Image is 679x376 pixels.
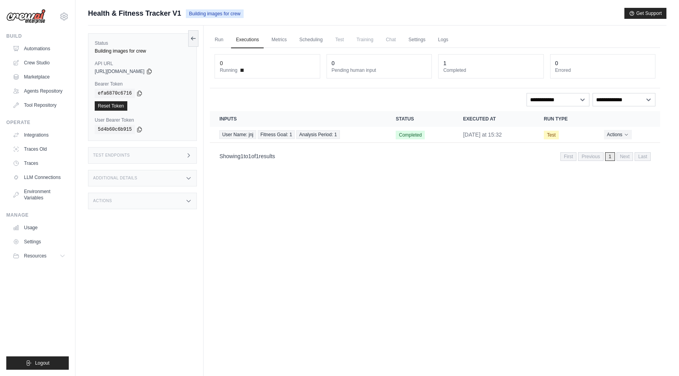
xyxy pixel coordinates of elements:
[24,253,46,259] span: Resources
[433,32,453,48] a: Logs
[555,67,650,73] dt: Errored
[624,8,666,19] button: Get Support
[9,57,69,69] a: Crew Studio
[9,221,69,234] a: Usage
[295,32,327,48] a: Scheduling
[560,152,576,161] span: First
[240,153,244,159] span: 1
[635,152,651,161] span: Last
[210,32,228,48] a: Run
[9,235,69,248] a: Settings
[534,111,594,127] th: Run Type
[330,32,349,47] span: Test
[231,32,264,48] a: Executions
[95,125,135,134] code: 5d4b60c6b915
[95,81,190,87] label: Bearer Token
[258,130,295,139] span: Fitness Goal: 1
[93,153,130,158] h3: Test Endpoints
[578,152,604,161] span: Previous
[9,157,69,170] a: Traces
[6,9,46,24] img: Logo
[95,40,190,46] label: Status
[256,153,259,159] span: 1
[219,152,275,160] p: Showing to of results
[88,8,181,19] span: Health & Fitness Tracker V1
[9,143,69,155] a: Traces Old
[9,129,69,141] a: Integrations
[560,152,651,161] nav: Pagination
[95,60,190,67] label: API URL
[381,32,400,47] span: Chat is not available until the deployment is complete
[640,338,679,376] iframe: Chat Widget
[396,131,425,139] span: Completed
[9,185,69,204] a: Environment Variables
[9,250,69,262] button: Resources
[95,48,190,54] div: Building images for crew
[605,152,615,161] span: 1
[404,32,430,48] a: Settings
[555,59,558,67] div: 0
[6,356,69,370] button: Logout
[95,101,127,111] a: Reset Token
[267,32,292,48] a: Metrics
[443,59,446,67] div: 1
[9,71,69,83] a: Marketplace
[296,130,339,139] span: Analysis Period: 1
[186,9,244,18] span: Building images for crew
[453,111,534,127] th: Executed at
[617,152,633,161] span: Next
[332,67,427,73] dt: Pending human input
[443,67,538,73] dt: Completed
[93,199,112,203] h3: Actions
[93,176,137,181] h3: Additional Details
[9,85,69,97] a: Agents Repository
[95,117,190,123] label: User Bearer Token
[210,146,660,166] nav: Pagination
[219,130,377,139] a: View execution details for User Name
[604,130,632,139] button: Actions for execution
[6,212,69,218] div: Manage
[220,59,223,67] div: 0
[95,89,135,98] code: efa6870c6716
[6,33,69,39] div: Build
[95,68,145,75] span: [URL][DOMAIN_NAME]
[9,99,69,111] a: Tool Repository
[386,111,453,127] th: Status
[352,32,378,47] span: Training is not available until the deployment is complete
[248,153,251,159] span: 1
[35,360,50,366] span: Logout
[210,111,660,166] section: Crew executions table
[210,111,386,127] th: Inputs
[544,131,559,139] span: Test
[6,119,69,126] div: Operate
[220,67,237,73] span: Running
[9,42,69,55] a: Automations
[332,59,335,67] div: 0
[219,130,256,139] span: User Name: jnj
[9,171,69,184] a: LLM Connections
[463,131,502,138] time: September 19, 2025 at 15:32 IST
